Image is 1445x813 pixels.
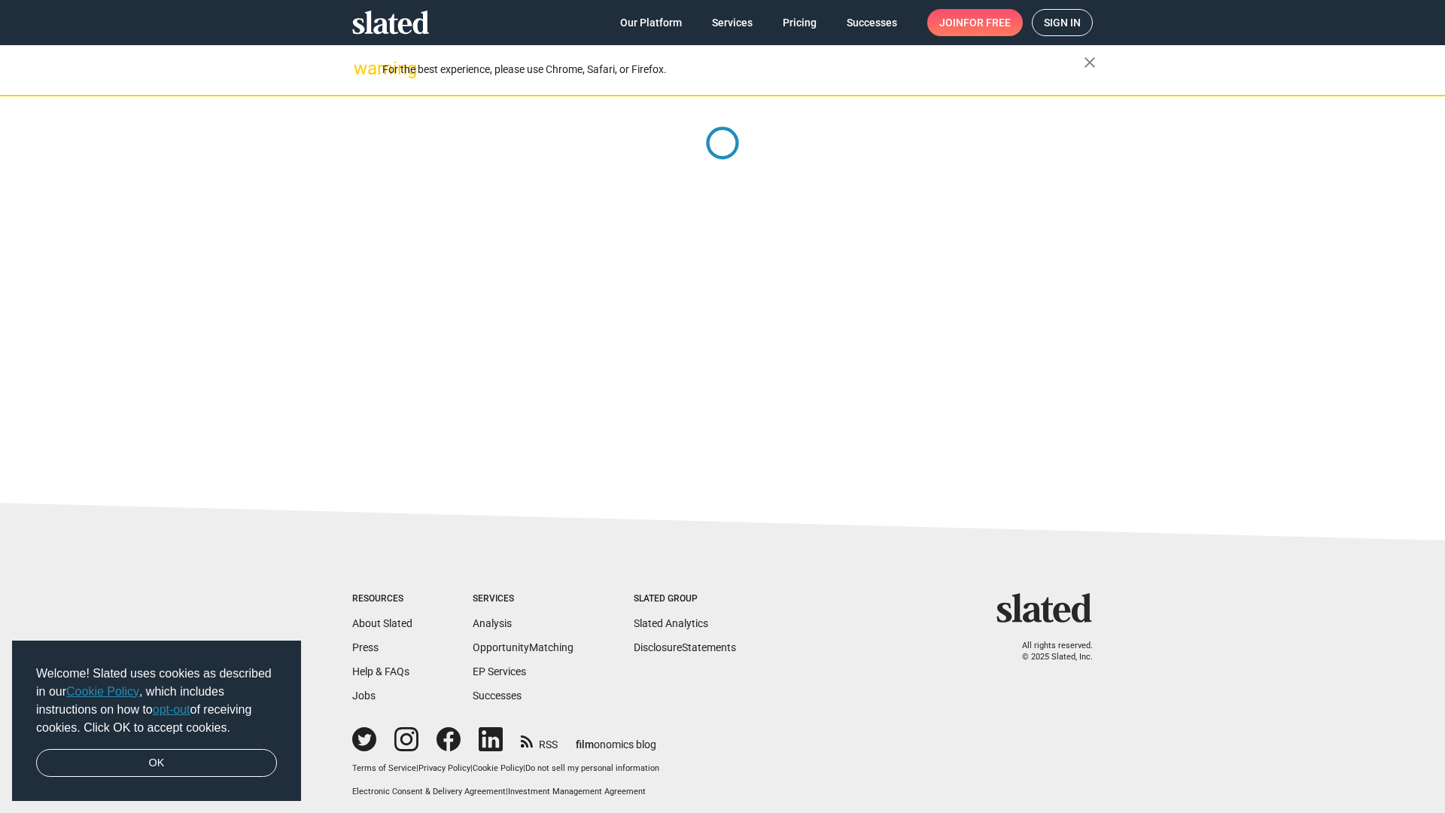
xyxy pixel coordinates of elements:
[835,9,909,36] a: Successes
[620,9,682,36] span: Our Platform
[634,617,708,629] a: Slated Analytics
[771,9,829,36] a: Pricing
[506,787,508,796] span: |
[352,665,409,677] a: Help & FAQs
[352,593,412,605] div: Resources
[576,738,594,751] span: film
[36,749,277,778] a: dismiss cookie message
[352,763,416,773] a: Terms of Service
[634,593,736,605] div: Slated Group
[473,690,522,702] a: Successes
[352,787,506,796] a: Electronic Consent & Delivery Agreement
[521,729,558,752] a: RSS
[354,59,372,78] mat-icon: warning
[712,9,753,36] span: Services
[36,665,277,737] span: Welcome! Slated uses cookies as described in our , which includes instructions on how to of recei...
[473,641,573,653] a: OpportunityMatching
[939,9,1011,36] span: Join
[418,763,470,773] a: Privacy Policy
[473,763,523,773] a: Cookie Policy
[1032,9,1093,36] a: Sign in
[473,617,512,629] a: Analysis
[153,703,190,716] a: opt-out
[700,9,765,36] a: Services
[634,641,736,653] a: DisclosureStatements
[416,763,418,773] span: |
[1081,53,1099,72] mat-icon: close
[66,685,139,698] a: Cookie Policy
[12,641,301,802] div: cookieconsent
[382,59,1084,80] div: For the best experience, please use Chrome, Safari, or Firefox.
[927,9,1023,36] a: Joinfor free
[783,9,817,36] span: Pricing
[1006,641,1093,662] p: All rights reserved. © 2025 Slated, Inc.
[470,763,473,773] span: |
[473,593,573,605] div: Services
[508,787,646,796] a: Investment Management Agreement
[1044,10,1081,35] span: Sign in
[847,9,897,36] span: Successes
[473,665,526,677] a: EP Services
[352,641,379,653] a: Press
[352,690,376,702] a: Jobs
[523,763,525,773] span: |
[608,9,694,36] a: Our Platform
[352,617,412,629] a: About Slated
[576,726,656,752] a: filmonomics blog
[525,763,659,775] button: Do not sell my personal information
[963,9,1011,36] span: for free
